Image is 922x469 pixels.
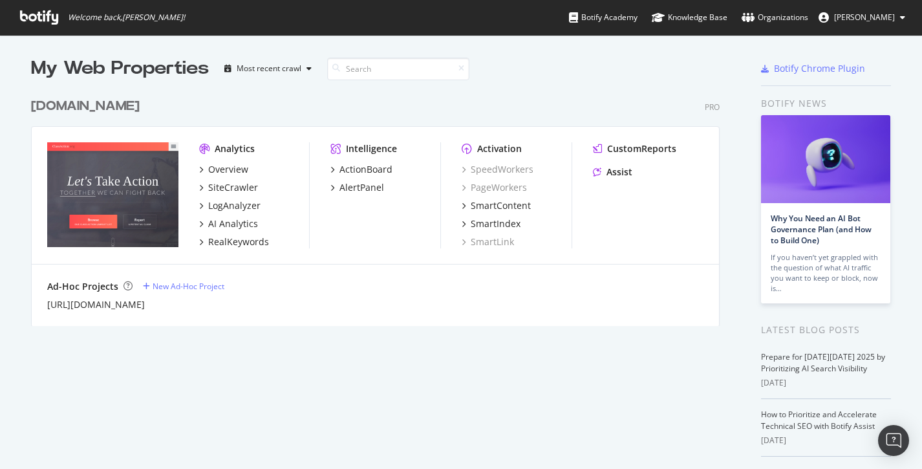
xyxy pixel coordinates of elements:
[31,97,140,116] div: [DOMAIN_NAME]
[462,217,520,230] a: SmartIndex
[208,199,261,212] div: LogAnalyzer
[215,142,255,155] div: Analytics
[761,96,891,111] div: Botify news
[462,181,527,194] a: PageWorkers
[761,62,865,75] a: Botify Chrome Plugin
[471,199,531,212] div: SmartContent
[834,12,895,23] span: Patrick Hanan
[462,235,514,248] a: SmartLink
[471,217,520,230] div: SmartIndex
[808,7,916,28] button: [PERSON_NAME]
[878,425,909,456] div: Open Intercom Messenger
[68,12,185,23] span: Welcome back, [PERSON_NAME] !
[761,115,890,203] img: Why You Need an AI Bot Governance Plan (and How to Build One)
[705,102,720,113] div: Pro
[47,142,178,247] img: classaction.org
[31,82,730,326] div: grid
[330,163,392,176] a: ActionBoard
[593,166,632,179] a: Assist
[31,97,145,116] a: [DOMAIN_NAME]
[47,280,118,293] div: Ad-Hoc Projects
[330,181,384,194] a: AlertPanel
[208,217,258,230] div: AI Analytics
[208,163,248,176] div: Overview
[346,142,397,155] div: Intelligence
[339,163,392,176] div: ActionBoard
[199,217,258,230] a: AI Analytics
[761,409,877,431] a: How to Prioritize and Accelerate Technical SEO with Botify Assist
[771,213,872,246] a: Why You Need an AI Bot Governance Plan (and How to Build One)
[153,281,224,292] div: New Ad-Hoc Project
[219,58,317,79] button: Most recent crawl
[47,298,145,311] a: [URL][DOMAIN_NAME]
[31,56,209,82] div: My Web Properties
[199,181,258,194] a: SiteCrawler
[607,142,676,155] div: CustomReports
[742,11,808,24] div: Organizations
[652,11,727,24] div: Knowledge Base
[569,11,638,24] div: Botify Academy
[199,163,248,176] a: Overview
[208,181,258,194] div: SiteCrawler
[771,252,881,294] div: If you haven’t yet grappled with the question of what AI traffic you want to keep or block, now is…
[199,235,269,248] a: RealKeywords
[606,166,632,179] div: Assist
[761,351,885,374] a: Prepare for [DATE][DATE] 2025 by Prioritizing AI Search Visibility
[593,142,676,155] a: CustomReports
[462,199,531,212] a: SmartContent
[761,323,891,337] div: Latest Blog Posts
[237,65,301,72] div: Most recent crawl
[143,281,224,292] a: New Ad-Hoc Project
[208,235,269,248] div: RealKeywords
[774,62,865,75] div: Botify Chrome Plugin
[327,58,469,80] input: Search
[339,181,384,194] div: AlertPanel
[462,163,533,176] a: SpeedWorkers
[477,142,522,155] div: Activation
[761,377,891,389] div: [DATE]
[199,199,261,212] a: LogAnalyzer
[761,435,891,446] div: [DATE]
